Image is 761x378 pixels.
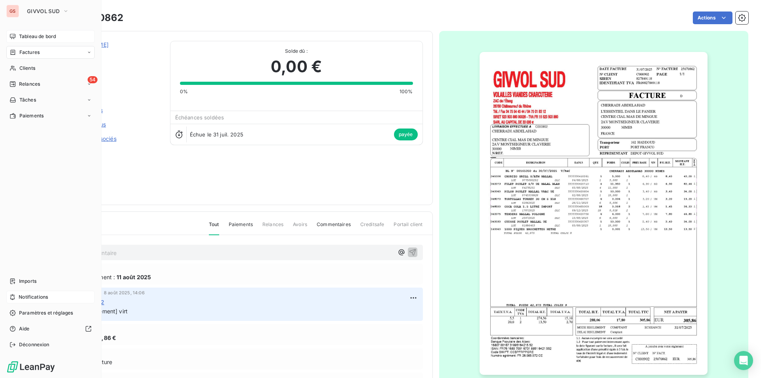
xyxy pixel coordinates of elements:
span: Commentaires [317,221,351,234]
div: GS [6,5,19,17]
a: Tableau de bord [6,30,95,43]
a: 54Relances [6,78,95,90]
span: Creditsafe [360,221,384,234]
span: 0,00 € [271,55,322,79]
img: invoice_thumbnail [480,52,707,375]
span: Paramètres et réglages [19,309,73,317]
a: Factures [6,46,95,59]
span: Avoirs [293,221,307,234]
span: 0% [180,88,188,95]
span: Relances [19,81,40,88]
span: Tâches [19,96,36,104]
a: Paiements [6,109,95,122]
span: Relances [262,221,283,234]
span: Aide [19,325,30,332]
a: Aide [6,322,95,335]
span: Portail client [394,221,423,234]
span: Imports [19,278,36,285]
span: Échue le 31 juil. 2025 [190,131,243,138]
span: Échéances soldées [175,114,224,121]
span: Paiements [19,112,44,119]
span: 305,86 € [91,334,116,342]
span: GIVVOL SUD [27,8,59,14]
img: Logo LeanPay [6,361,55,373]
button: Actions [693,12,732,24]
span: Notifications [19,294,48,301]
span: Déconnexion [19,341,50,348]
a: Clients [6,62,95,75]
div: Open Intercom Messenger [734,351,753,370]
span: 54 [88,76,98,83]
span: 100% [400,88,413,95]
a: Imports [6,275,95,288]
a: Paramètres et réglages [6,307,95,319]
span: Tableau de bord [19,33,56,40]
a: Tâches [6,94,95,106]
span: Tout [209,221,219,235]
span: 41C000902 [62,50,161,57]
span: Paiements [229,221,253,234]
span: payée [394,129,418,140]
span: Solde dû : [180,48,413,55]
span: Factures [19,49,40,56]
span: Clients [19,65,35,72]
span: 8 août 2025, 14:06 [104,290,145,295]
span: 11 août 2025 [117,273,151,281]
